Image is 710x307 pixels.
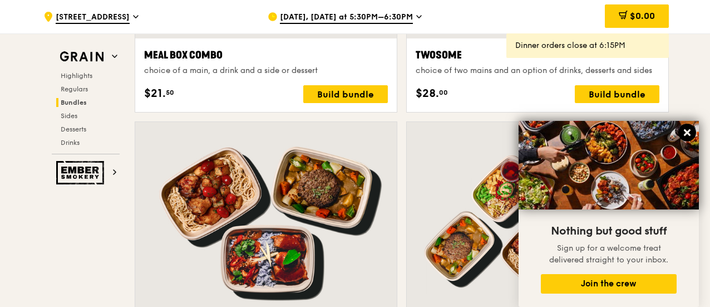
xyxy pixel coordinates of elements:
[280,12,413,24] span: [DATE], [DATE] at 5:30PM–6:30PM
[56,47,107,67] img: Grain web logo
[416,47,659,63] div: Twosome
[144,85,166,102] span: $21.
[61,72,92,80] span: Highlights
[551,225,667,238] span: Nothing but good stuff
[303,85,388,103] div: Build bundle
[515,40,660,51] div: Dinner orders close at 6:15PM
[56,12,130,24] span: [STREET_ADDRESS]
[61,139,80,147] span: Drinks
[56,161,107,184] img: Ember Smokery web logo
[519,121,699,209] img: DSC07876-Edit02-Large.jpeg
[416,65,659,76] div: choice of two mains and an option of drinks, desserts and sides
[166,88,174,97] span: 50
[61,85,88,93] span: Regulars
[61,112,77,120] span: Sides
[144,65,388,76] div: choice of a main, a drink and a side or dessert
[61,125,86,133] span: Desserts
[575,85,659,103] div: Build bundle
[144,47,388,63] div: Meal Box Combo
[416,85,439,102] span: $28.
[61,99,87,106] span: Bundles
[541,274,677,294] button: Join the crew
[549,243,668,265] span: Sign up for a welcome treat delivered straight to your inbox.
[678,124,696,142] button: Close
[630,11,655,21] span: $0.00
[439,88,448,97] span: 00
